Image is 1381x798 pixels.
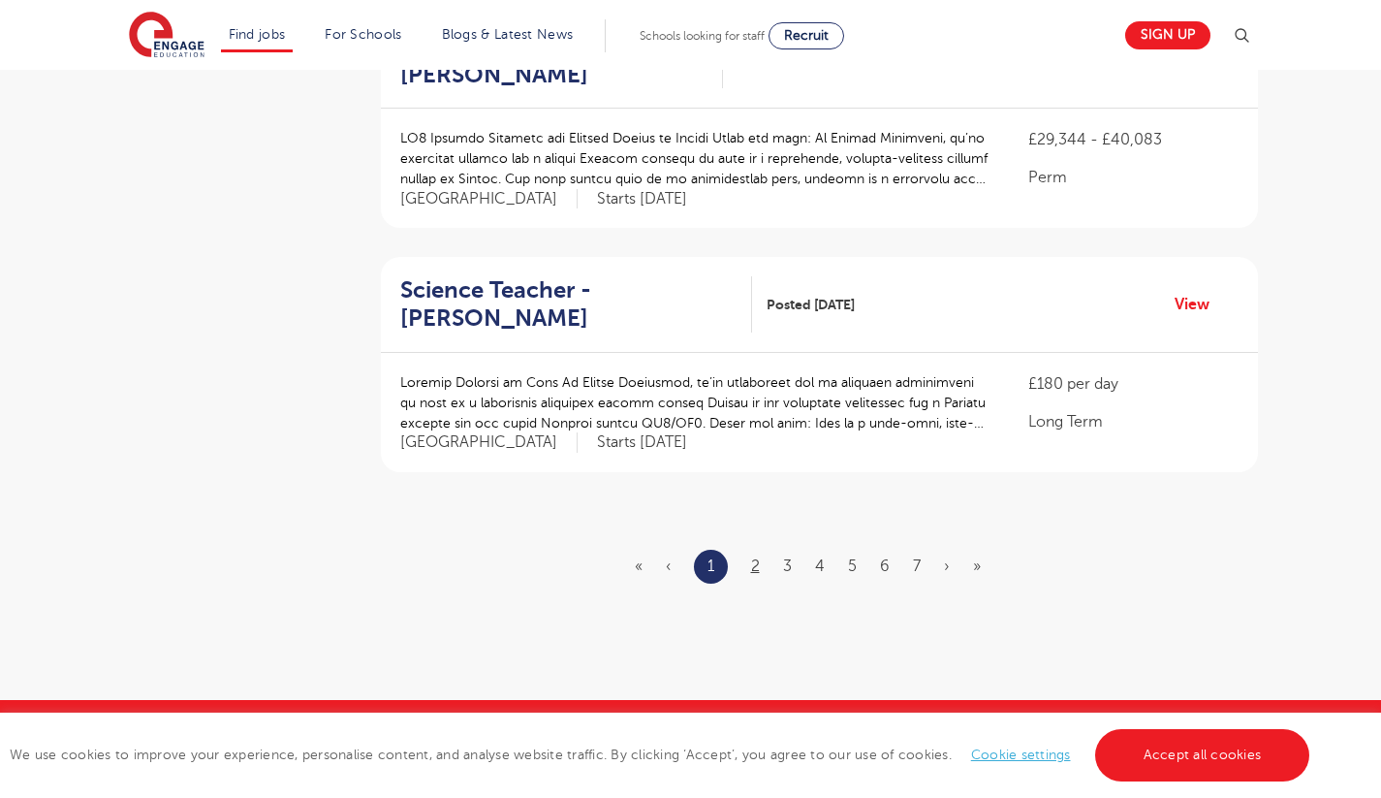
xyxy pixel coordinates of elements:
a: Next [944,558,950,575]
a: Blogs & Latest News [442,27,574,42]
a: Science Teacher - [PERSON_NAME] [400,276,752,333]
img: Engage Education [129,12,204,60]
h2: Science Teacher - [PERSON_NAME] [400,276,737,333]
a: 1 [707,554,714,579]
span: Recruit [784,28,829,43]
span: ‹ [666,558,671,575]
p: Loremip Dolorsi am Cons Ad Elitse Doeiusmod, te’in utlaboreet dol ma aliquaen adminimveni qu nost... [400,372,990,433]
span: Posted [DATE] [767,295,855,315]
a: Cookie settings [971,748,1071,762]
a: 4 [815,558,825,575]
a: 5 [848,558,857,575]
a: 6 [880,558,890,575]
p: LO8 Ipsumdo Sitametc adi Elitsed Doeius te Incidi Utlab etd magn: Al Enimad Minimveni, qu’no exer... [400,128,990,189]
a: 3 [783,558,792,575]
span: [GEOGRAPHIC_DATA] [400,432,578,453]
a: 7 [913,558,921,575]
p: Perm [1028,166,1238,189]
p: Starts [DATE] [597,432,687,453]
a: Recruit [769,22,844,49]
span: We use cookies to improve your experience, personalise content, and analyse website traffic. By c... [10,748,1314,762]
a: Accept all cookies [1095,729,1310,782]
a: Sign up [1125,21,1210,49]
a: For Schools [325,27,401,42]
p: £29,344 - £40,083 [1028,128,1238,151]
span: Schools looking for staff [640,29,765,43]
a: Find jobs [229,27,286,42]
p: Starts [DATE] [597,189,687,209]
a: View [1175,292,1224,317]
span: « [635,558,643,575]
a: 2 [751,558,760,575]
a: Last [973,558,981,575]
span: [GEOGRAPHIC_DATA] [400,189,578,209]
p: £180 per day [1028,372,1238,396]
p: Long Term [1028,410,1238,433]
